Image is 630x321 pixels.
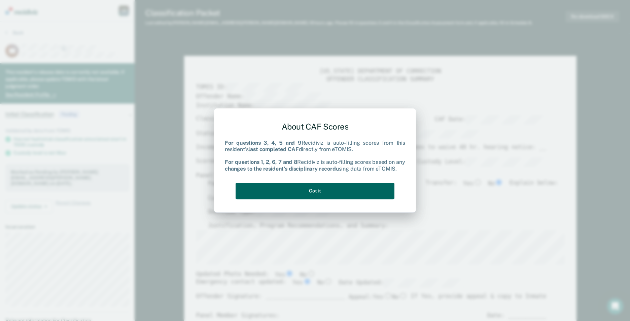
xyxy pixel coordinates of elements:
div: About CAF Scores [225,116,405,137]
b: last completed CAF [248,146,299,152]
b: For questions 1, 2, 6, 7 and 8 [225,159,297,166]
button: Got it [236,183,394,199]
div: Recidiviz is auto-filling scores from this resident's directly from eTOMIS. Recidiviz is auto-fil... [225,140,405,172]
b: For questions 3, 4, 5 and 9 [225,140,302,146]
b: changes to the resident's disciplinary record [225,166,336,172]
